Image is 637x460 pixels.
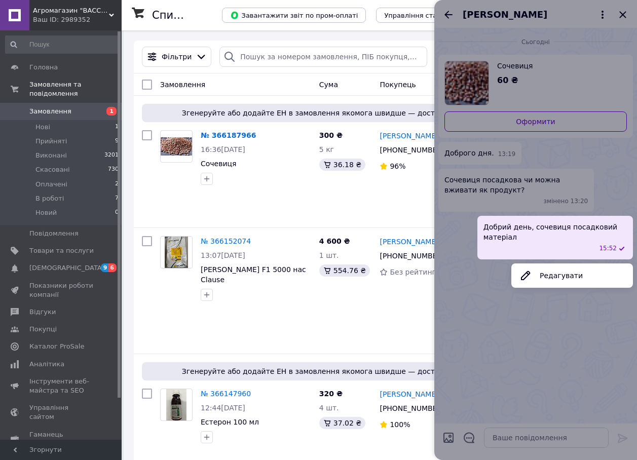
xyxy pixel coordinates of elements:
[201,145,245,154] span: 16:36[DATE]
[115,123,119,132] span: 1
[201,251,245,259] span: 13:07[DATE]
[29,63,58,72] span: Головна
[319,131,343,139] span: 300 ₴
[29,377,94,395] span: Інструменти веб-майстра та SEO
[319,417,365,429] div: 37.02 ₴
[201,390,251,398] a: № 366147960
[29,246,94,255] span: Товари та послуги
[319,251,339,259] span: 1 шт.
[35,165,70,174] span: Скасовані
[380,389,438,399] a: [PERSON_NAME]
[35,123,50,132] span: Нові
[160,81,205,89] span: Замовлення
[219,47,427,67] input: Пошук за номером замовлення, ПІБ покупця, номером телефону, Email, номером накладної
[319,81,338,89] span: Cума
[201,237,251,245] a: № 366152074
[230,11,358,20] span: Завантажити звіт по пром-оплаті
[319,390,343,398] span: 320 ₴
[29,281,94,299] span: Показники роботи компанії
[390,162,405,170] span: 96%
[35,208,57,217] span: Новий
[160,130,193,163] a: Фото товару
[29,308,56,317] span: Відгуки
[319,159,365,171] div: 36.18 ₴
[161,137,192,155] img: Фото товару
[380,252,444,260] span: [PHONE_NUMBER]
[152,9,255,21] h1: Список замовлень
[29,360,64,369] span: Аналітика
[165,237,189,268] img: Фото товару
[146,108,615,118] span: Згенеруйте або додайте ЕН в замовлення якомога швидше — доставка буде безкоштовною для покупця
[146,366,615,376] span: Згенеруйте або додайте ЕН в замовлення якомога швидше — доставка буде безкоштовною для покупця
[222,8,366,23] button: Завантажити звіт по пром-оплаті
[162,52,192,62] span: Фільтри
[29,80,122,98] span: Замовлення та повідомлення
[35,194,64,203] span: В роботі
[201,160,237,168] a: Сочевиця
[29,342,84,351] span: Каталог ProSale
[319,404,339,412] span: 4 шт.
[319,264,370,277] div: 554.76 ₴
[319,145,334,154] span: 5 кг
[380,404,444,412] span: [PHONE_NUMBER]
[29,229,79,238] span: Повідомлення
[115,137,119,146] span: 9
[160,236,193,269] a: Фото товару
[380,237,438,247] a: [PERSON_NAME]
[104,151,119,160] span: 3201
[29,430,94,448] span: Гаманець компанії
[115,208,119,217] span: 0
[384,12,462,19] span: Управління статусами
[201,265,306,284] a: [PERSON_NAME] F1 5000 нас Clause
[380,146,444,154] span: [PHONE_NUMBER]
[101,263,109,272] span: 9
[390,268,440,276] span: Без рейтингу
[380,81,416,89] span: Покупець
[380,131,438,141] a: [PERSON_NAME]
[29,263,104,273] span: [DEMOGRAPHIC_DATA]
[160,389,193,421] a: Фото товару
[35,151,67,160] span: Виконані
[5,35,120,54] input: Пошук
[29,403,94,421] span: Управління сайтом
[29,325,57,334] span: Покупці
[33,6,109,15] span: Агромагазин "ВАССМА"
[35,137,67,146] span: Прийняті
[390,420,410,429] span: 100%
[115,180,119,189] span: 2
[201,404,245,412] span: 12:44[DATE]
[108,263,117,272] span: 6
[201,131,256,139] a: № 366187966
[115,194,119,203] span: 7
[599,244,617,253] span: 15:52 12.10.2025
[33,15,122,24] div: Ваш ID: 2989352
[319,237,350,245] span: 4 600 ₴
[35,180,67,189] span: Оплачені
[376,8,470,23] button: Управління статусами
[483,222,627,242] span: Добрий день, сочевиця посадковий матеріал
[166,389,187,420] img: Фото товару
[108,165,119,174] span: 730
[511,265,633,286] button: Редагувати
[201,418,259,426] a: Естерон 100 мл
[106,107,117,116] span: 1
[29,107,71,116] span: Замовлення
